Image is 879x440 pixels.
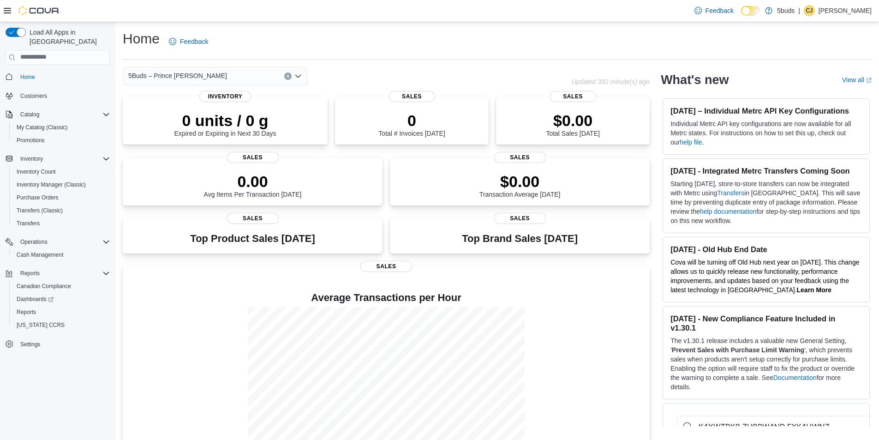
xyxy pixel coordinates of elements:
span: Load All Apps in [GEOGRAPHIC_DATA] [26,28,110,46]
span: 5Buds – Prince [PERSON_NAME] [128,70,227,81]
h2: What's new [661,72,729,87]
a: Transfers [717,189,744,197]
a: Promotions [13,135,48,146]
span: Transfers (Classic) [17,207,63,214]
span: Purchase Orders [17,194,59,201]
button: Catalog [2,108,114,121]
nav: Complex example [6,66,110,375]
span: Sales [550,91,596,102]
button: Reports [17,268,43,279]
button: Promotions [9,134,114,147]
a: Purchase Orders [13,192,62,203]
h1: Home [123,30,160,48]
a: Cash Management [13,249,67,260]
span: Reports [20,270,40,277]
span: Sales [360,261,412,272]
button: Settings [2,337,114,350]
span: Inventory Manager (Classic) [17,181,86,188]
p: $0.00 [479,172,561,191]
p: 0 [378,111,445,130]
span: Settings [17,338,110,350]
button: Operations [17,236,51,247]
span: Reports [17,308,36,316]
a: Settings [17,339,44,350]
a: help documentation [700,208,756,215]
a: Transfers (Classic) [13,205,66,216]
span: Home [20,73,35,81]
div: Total # Invoices [DATE] [378,111,445,137]
h4: Average Transactions per Hour [130,292,642,303]
a: Feedback [691,1,737,20]
h3: [DATE] – Individual Metrc API Key Configurations [670,106,862,115]
span: Feedback [706,6,734,15]
p: $0.00 [546,111,599,130]
a: Dashboards [13,294,57,305]
span: Operations [17,236,110,247]
a: Reports [13,307,40,318]
span: Transfers (Classic) [13,205,110,216]
div: Avg Items Per Transaction [DATE] [204,172,302,198]
span: Transfers [13,218,110,229]
button: Transfers (Classic) [9,204,114,217]
span: CJ [806,5,813,16]
span: Canadian Compliance [17,283,71,290]
button: Operations [2,235,114,248]
p: | [798,5,800,16]
p: Starting [DATE], store-to-store transfers can now be integrated with Metrc using in [GEOGRAPHIC_D... [670,179,862,225]
span: Operations [20,238,48,246]
span: Inventory [17,153,110,164]
p: Updated 392 minute(s) ago [571,78,650,85]
span: Sales [227,213,279,224]
a: View allExternal link [842,76,872,84]
span: Inventory Count [17,168,56,175]
button: My Catalog (Classic) [9,121,114,134]
span: Customers [20,92,47,100]
button: Catalog [17,109,43,120]
h3: Top Product Sales [DATE] [190,233,315,244]
span: Inventory [20,155,43,163]
p: 5buds [777,5,795,16]
button: Open list of options [294,72,302,80]
a: help file [680,139,702,146]
a: Inventory Count [13,166,60,177]
h3: [DATE] - Integrated Metrc Transfers Coming Soon [670,166,862,175]
h3: [DATE] - Old Hub End Date [670,245,862,254]
span: Transfers [17,220,40,227]
a: Feedback [165,32,212,51]
span: Sales [494,152,546,163]
button: Cash Management [9,248,114,261]
span: Promotions [13,135,110,146]
span: Inventory Manager (Classic) [13,179,110,190]
button: Purchase Orders [9,191,114,204]
p: 0.00 [204,172,302,191]
svg: External link [866,78,872,83]
span: Dashboards [17,295,54,303]
input: Dark Mode [741,6,760,16]
span: Reports [13,307,110,318]
span: Sales [494,213,546,224]
button: Reports [2,267,114,280]
button: Inventory [17,153,47,164]
a: [US_STATE] CCRS [13,319,68,331]
div: Clinton Johnson [804,5,815,16]
strong: Prevent Sales with Purchase Limit Warning [672,346,804,354]
p: The v1.30.1 release includes a valuable new General Setting, ' ', which prevents sales when produ... [670,336,862,392]
span: My Catalog (Classic) [17,124,68,131]
button: Inventory Manager (Classic) [9,178,114,191]
a: Home [17,72,39,83]
span: Home [17,71,110,83]
button: Clear input [284,72,292,80]
button: Customers [2,89,114,102]
a: Documentation [773,374,817,381]
span: Inventory Count [13,166,110,177]
button: Transfers [9,217,114,230]
span: Catalog [17,109,110,120]
div: Expired or Expiring in Next 30 Days [174,111,276,137]
a: My Catalog (Classic) [13,122,72,133]
span: Cova will be turning off Old Hub next year on [DATE]. This change allows us to quickly release ne... [670,259,859,294]
span: Dashboards [13,294,110,305]
h3: Top Brand Sales [DATE] [462,233,578,244]
a: Customers [17,90,51,102]
span: Settings [20,341,40,348]
span: Cash Management [17,251,63,259]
